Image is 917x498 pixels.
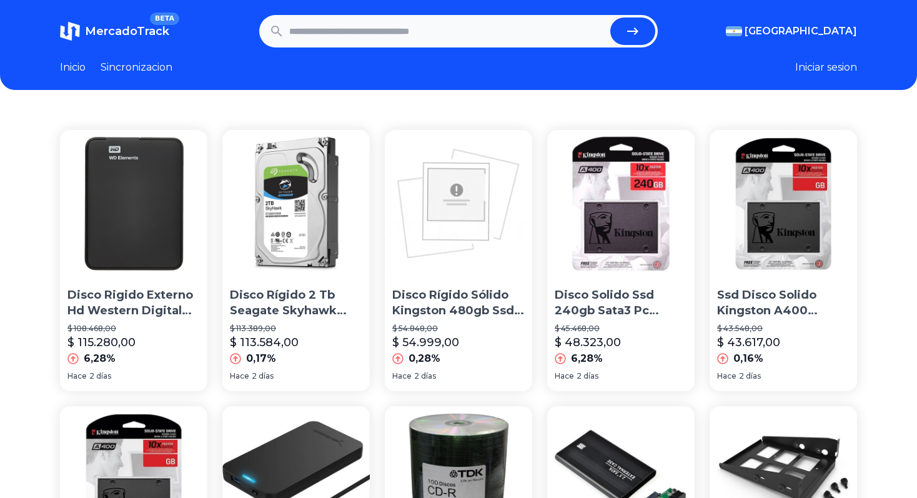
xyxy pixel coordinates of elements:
[547,130,695,391] a: Disco Solido Ssd 240gb Sata3 Pc Notebook MacDisco Solido Ssd 240gb Sata3 Pc Notebook Mac$ 45.468,...
[385,130,532,391] a: Disco Rígido Sólido Kingston 480gb Ssd Now A400 Sata3 2.5Disco Rígido Sólido Kingston 480gb Ssd N...
[409,351,440,366] p: 0,28%
[717,287,850,319] p: Ssd Disco Solido Kingston A400 240gb Pc Gamer Sata 3
[67,324,200,334] p: $ 108.468,00
[252,371,274,381] span: 2 días
[89,371,111,381] span: 2 días
[555,334,621,351] p: $ 48.323,00
[67,287,200,319] p: Disco Rigido Externo Hd Western Digital 1tb Usb 3.0 Win/mac
[745,24,857,39] span: [GEOGRAPHIC_DATA]
[710,130,857,277] img: Ssd Disco Solido Kingston A400 240gb Pc Gamer Sata 3
[392,287,525,319] p: Disco Rígido Sólido Kingston 480gb Ssd Now A400 Sata3 2.5
[555,287,687,319] p: Disco Solido Ssd 240gb Sata3 Pc Notebook Mac
[726,24,857,39] button: [GEOGRAPHIC_DATA]
[67,334,136,351] p: $ 115.280,00
[414,371,436,381] span: 2 días
[101,60,172,75] a: Sincronizacion
[230,287,362,319] p: Disco Rígido 2 Tb Seagate Skyhawk Simil Purple Wd Dvr Cct
[726,26,742,36] img: Argentina
[717,371,736,381] span: Hace
[67,371,87,381] span: Hace
[739,371,761,381] span: 2 días
[60,130,207,391] a: Disco Rigido Externo Hd Western Digital 1tb Usb 3.0 Win/macDisco Rigido Externo Hd Western Digita...
[385,130,532,277] img: Disco Rígido Sólido Kingston 480gb Ssd Now A400 Sata3 2.5
[555,324,687,334] p: $ 45.468,00
[392,371,412,381] span: Hace
[230,371,249,381] span: Hace
[717,334,780,351] p: $ 43.617,00
[230,324,362,334] p: $ 113.389,00
[547,130,695,277] img: Disco Solido Ssd 240gb Sata3 Pc Notebook Mac
[717,324,850,334] p: $ 43.548,00
[222,130,370,391] a: Disco Rígido 2 Tb Seagate Skyhawk Simil Purple Wd Dvr CctDisco Rígido 2 Tb Seagate Skyhawk Simil ...
[246,351,276,366] p: 0,17%
[571,351,603,366] p: 6,28%
[60,21,169,41] a: MercadoTrackBETA
[733,351,763,366] p: 0,16%
[60,21,80,41] img: MercadoTrack
[84,351,116,366] p: 6,28%
[392,334,459,351] p: $ 54.999,00
[222,130,370,277] img: Disco Rígido 2 Tb Seagate Skyhawk Simil Purple Wd Dvr Cct
[150,12,179,25] span: BETA
[710,130,857,391] a: Ssd Disco Solido Kingston A400 240gb Pc Gamer Sata 3Ssd Disco Solido Kingston A400 240gb Pc Gamer...
[795,60,857,75] button: Iniciar sesion
[85,24,169,38] span: MercadoTrack
[392,324,525,334] p: $ 54.848,00
[577,371,598,381] span: 2 días
[60,130,207,277] img: Disco Rigido Externo Hd Western Digital 1tb Usb 3.0 Win/mac
[555,371,574,381] span: Hace
[230,334,299,351] p: $ 113.584,00
[60,60,86,75] a: Inicio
